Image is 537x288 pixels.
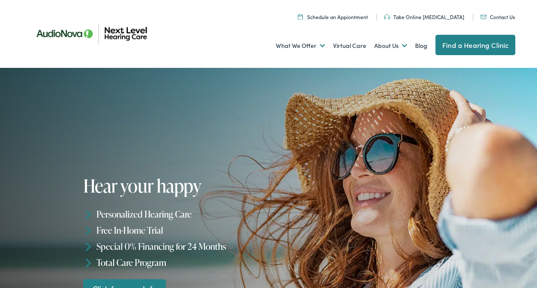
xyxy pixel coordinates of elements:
[384,13,464,20] a: Take Online [MEDICAL_DATA]
[83,238,271,254] li: Special 0% Financing for 24 Months
[374,30,407,62] a: About Us
[435,35,515,55] a: Find a Hearing Clinic
[298,13,368,20] a: Schedule an Appiontment
[276,30,325,62] a: What We Offer
[415,30,427,62] a: Blog
[298,14,303,20] img: Calendar icon representing the ability to schedule a hearing test or hearing aid appointment at N...
[83,254,271,271] li: Total Care Program
[384,14,390,20] img: An icon symbolizing headphones, colored in teal, suggests audio-related services or features.
[480,13,515,20] a: Contact Us
[480,15,486,19] img: An icon representing mail communication is presented in a unique teal color.
[333,30,366,62] a: Virtual Care
[83,206,271,222] li: Personalized Hearing Care
[83,176,271,196] h1: Hear your happy
[83,222,271,238] li: Free In-Home Trial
